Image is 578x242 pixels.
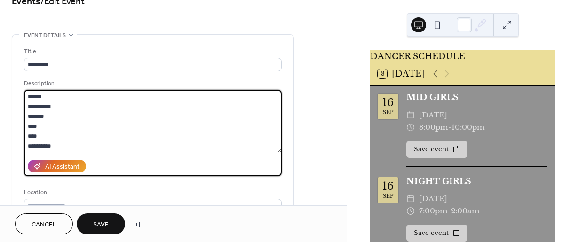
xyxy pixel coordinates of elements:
[370,50,555,62] div: DANCER SCHEDULE
[32,220,56,230] span: Cancel
[24,78,280,88] div: Description
[406,121,415,133] div: ​
[419,121,448,133] span: 3:00pm
[77,213,125,234] button: Save
[448,121,451,133] span: -
[451,205,480,217] span: 2:00am
[419,193,447,205] span: [DATE]
[383,110,394,115] div: Sep
[24,47,280,56] div: Title
[383,194,394,199] div: Sep
[448,205,451,217] span: -
[24,187,280,197] div: Location
[93,220,109,230] span: Save
[406,91,547,103] div: MID GIRLS
[406,175,547,187] div: NIGHT GIRLS
[406,205,415,217] div: ​
[45,162,79,172] div: AI Assistant
[406,225,467,242] button: Save event
[382,98,394,108] div: 16
[374,67,428,81] button: 8[DATE]
[406,193,415,205] div: ​
[24,31,66,40] span: Event details
[406,109,415,121] div: ​
[419,205,448,217] span: 7:00pm
[406,141,467,158] button: Save event
[451,121,485,133] span: 10:00pm
[382,181,394,192] div: 16
[15,213,73,234] button: Cancel
[419,109,447,121] span: [DATE]
[28,160,86,172] button: AI Assistant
